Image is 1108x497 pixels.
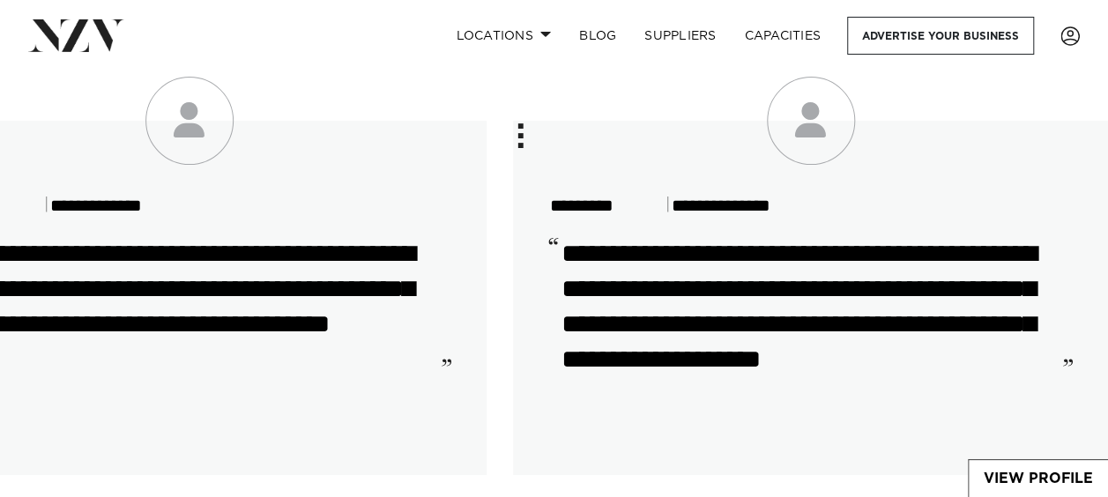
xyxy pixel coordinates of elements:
[28,19,124,51] img: nzv-logo.png
[442,17,565,55] a: Locations
[565,17,630,55] a: BLOG
[548,191,1073,219] cite: |
[630,17,730,55] a: SUPPLIERS
[513,77,1108,474] swiper-slide: 3 / 3
[847,17,1034,55] a: Advertise your business
[731,17,836,55] a: Capacities
[969,460,1108,497] a: View Profile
